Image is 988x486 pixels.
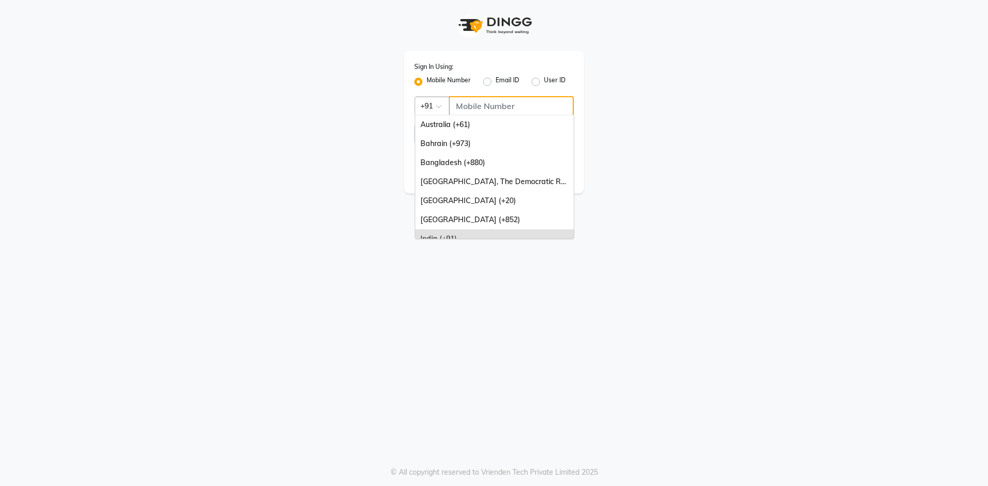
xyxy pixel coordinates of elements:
div: [GEOGRAPHIC_DATA] (+20) [415,191,574,210]
label: Mobile Number [427,76,471,88]
input: Username [414,124,551,143]
div: Australia (+61) [415,115,574,134]
div: [GEOGRAPHIC_DATA], The Democratic Republic Of The (+243) [415,172,574,191]
div: India (+91) [415,229,574,248]
label: Sign In Using: [414,62,453,71]
input: Username [449,96,574,116]
div: [GEOGRAPHIC_DATA] (+852) [415,210,574,229]
div: Bahrain (+973) [415,134,574,153]
div: Bangladesh (+880) [415,153,574,172]
label: Email ID [496,76,519,88]
img: logo1.svg [453,10,535,41]
label: User ID [544,76,566,88]
ng-dropdown-panel: Options list [415,115,574,239]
